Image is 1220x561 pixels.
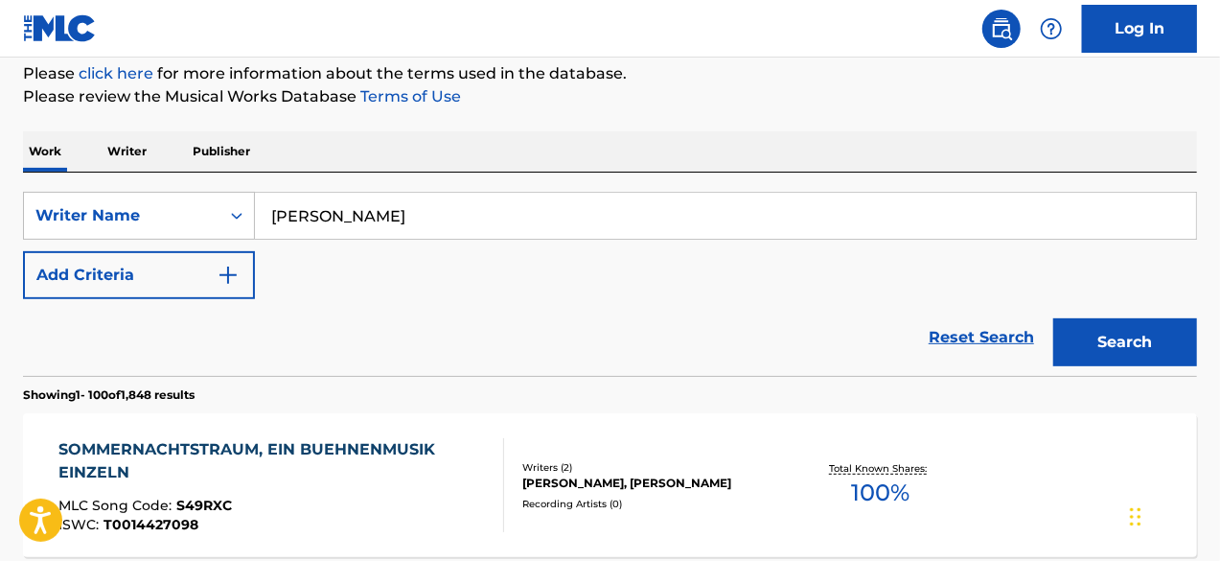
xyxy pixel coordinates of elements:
[23,413,1197,557] a: SOMMERNACHTSTRAUM, EIN BUEHNENMUSIK EINZELNMLC Song Code:S49RXCISWC:T0014427098Writers (2)[PERSON...
[217,264,240,287] img: 9d2ae6d4665cec9f34b9.svg
[23,62,1197,85] p: Please for more information about the terms used in the database.
[23,386,195,404] p: Showing 1 - 100 of 1,848 results
[35,204,208,227] div: Writer Name
[1124,469,1220,561] iframe: Chat Widget
[522,460,783,475] div: Writers ( 2 )
[23,192,1197,376] form: Search Form
[990,17,1013,40] img: search
[79,64,153,82] a: click here
[58,516,104,533] span: ISWC :
[919,316,1044,359] a: Reset Search
[1040,17,1063,40] img: help
[23,131,67,172] p: Work
[23,251,255,299] button: Add Criteria
[1032,10,1070,48] div: Help
[522,475,783,492] div: [PERSON_NAME], [PERSON_NAME]
[102,131,152,172] p: Writer
[58,438,489,484] div: SOMMERNACHTSTRAUM, EIN BUEHNENMUSIK EINZELN
[852,476,910,510] span: 100 %
[982,10,1021,48] a: Public Search
[104,516,198,533] span: T0014427098
[187,131,256,172] p: Publisher
[1082,5,1197,53] a: Log In
[1130,488,1141,546] div: Drag
[522,497,783,511] div: Recording Artists ( 0 )
[23,14,97,42] img: MLC Logo
[1053,318,1197,366] button: Search
[176,497,232,514] span: S49RXC
[23,85,1197,108] p: Please review the Musical Works Database
[357,87,461,105] a: Terms of Use
[830,461,932,476] p: Total Known Shares:
[58,497,176,514] span: MLC Song Code :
